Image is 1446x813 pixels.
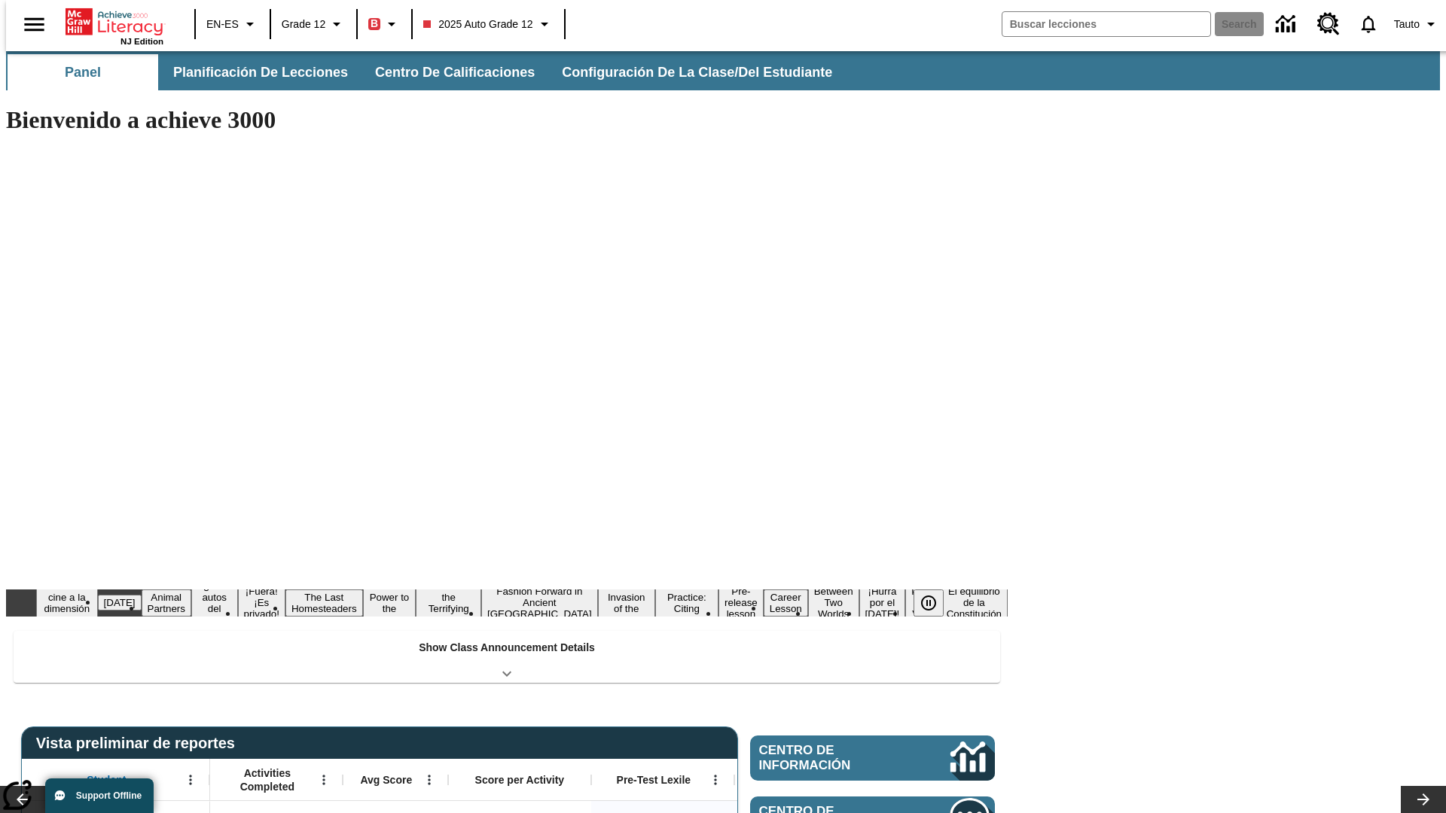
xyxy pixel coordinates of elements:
[1388,11,1446,38] button: Perfil/Configuración
[98,595,142,611] button: Slide 2 Día del Trabajo
[360,773,412,787] span: Avg Score
[914,589,944,617] button: Pausar
[14,631,1000,683] div: Show Class Announcement Details
[36,735,243,752] span: Vista preliminar de reportes
[8,54,158,90] button: Panel
[66,5,163,46] div: Portada
[416,578,481,628] button: Slide 8 Attack of the Terrifying Tomatoes
[475,773,565,787] span: Score per Activity
[423,17,532,32] span: 2025 Auto Grade 12
[750,735,995,781] a: Centro de información
[655,578,718,628] button: Slide 11 Mixed Practice: Citing Evidence
[87,773,126,787] span: Student
[419,640,595,656] p: Show Class Announcement Details
[808,583,859,622] button: Slide 14 Between Two Worlds
[76,790,142,801] span: Support Offline
[759,743,900,773] span: Centro de información
[363,578,416,628] button: Slide 7 Solar Power to the People
[6,54,846,90] div: Subbarra de navegación
[417,11,559,38] button: Class: 2025 Auto Grade 12, Selecciona una clase
[179,769,202,791] button: Abrir menú
[617,773,691,787] span: Pre-Test Lexile
[120,37,163,46] span: NJ Edition
[418,769,441,791] button: Abrir menú
[142,589,191,617] button: Slide 3 Animal Partners
[905,583,940,622] button: Slide 16 Point of View
[1349,5,1388,44] a: Notificaciones
[1394,17,1420,32] span: Tauto
[12,2,56,47] button: Abrir el menú lateral
[859,583,906,622] button: Slide 15 ¡Hurra por el Día de la Constitución!
[313,769,335,791] button: Abrir menú
[218,766,317,793] span: Activities Completed
[481,583,598,622] button: Slide 9 Fashion Forward in Ancient Rome
[191,578,238,628] button: Slide 4 ¿Los autos del futuro?
[718,583,764,622] button: Slide 12 Pre-release lesson
[6,51,1440,90] div: Subbarra de navegación
[598,578,655,628] button: Slide 10 The Invasion of the Free CD
[206,17,239,32] span: EN-ES
[6,106,1008,134] h1: Bienvenido a achieve 3000
[550,54,844,90] button: Configuración de la clase/del estudiante
[914,589,959,617] div: Pausar
[362,11,407,38] button: Boost El color de la clase es rojo. Cambiar el color de la clase.
[941,583,1008,622] button: Slide 17 El equilibrio de la Constitución
[238,583,285,622] button: Slide 5 ¡Fuera! ¡Es privado!
[764,589,808,617] button: Slide 13 Career Lesson
[704,769,727,791] button: Abrir menú
[200,11,265,38] button: Language: EN-ES, Selecciona un idioma
[1308,4,1349,44] a: Centro de recursos, Se abrirá en una pestaña nueva.
[1267,4,1308,45] a: Centro de información
[36,578,98,628] button: Slide 1 Llevar el cine a la dimensión X
[1002,12,1210,36] input: search field
[371,14,378,33] span: B
[161,54,360,90] button: Planificación de lecciones
[276,11,352,38] button: Grado: Grade 12, Elige un grado
[45,778,154,813] button: Support Offline
[282,17,325,32] span: Grade 12
[66,7,163,37] a: Portada
[363,54,547,90] button: Centro de calificaciones
[285,589,363,617] button: Slide 6 The Last Homesteaders
[1401,786,1446,813] button: Carrusel de lecciones, seguir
